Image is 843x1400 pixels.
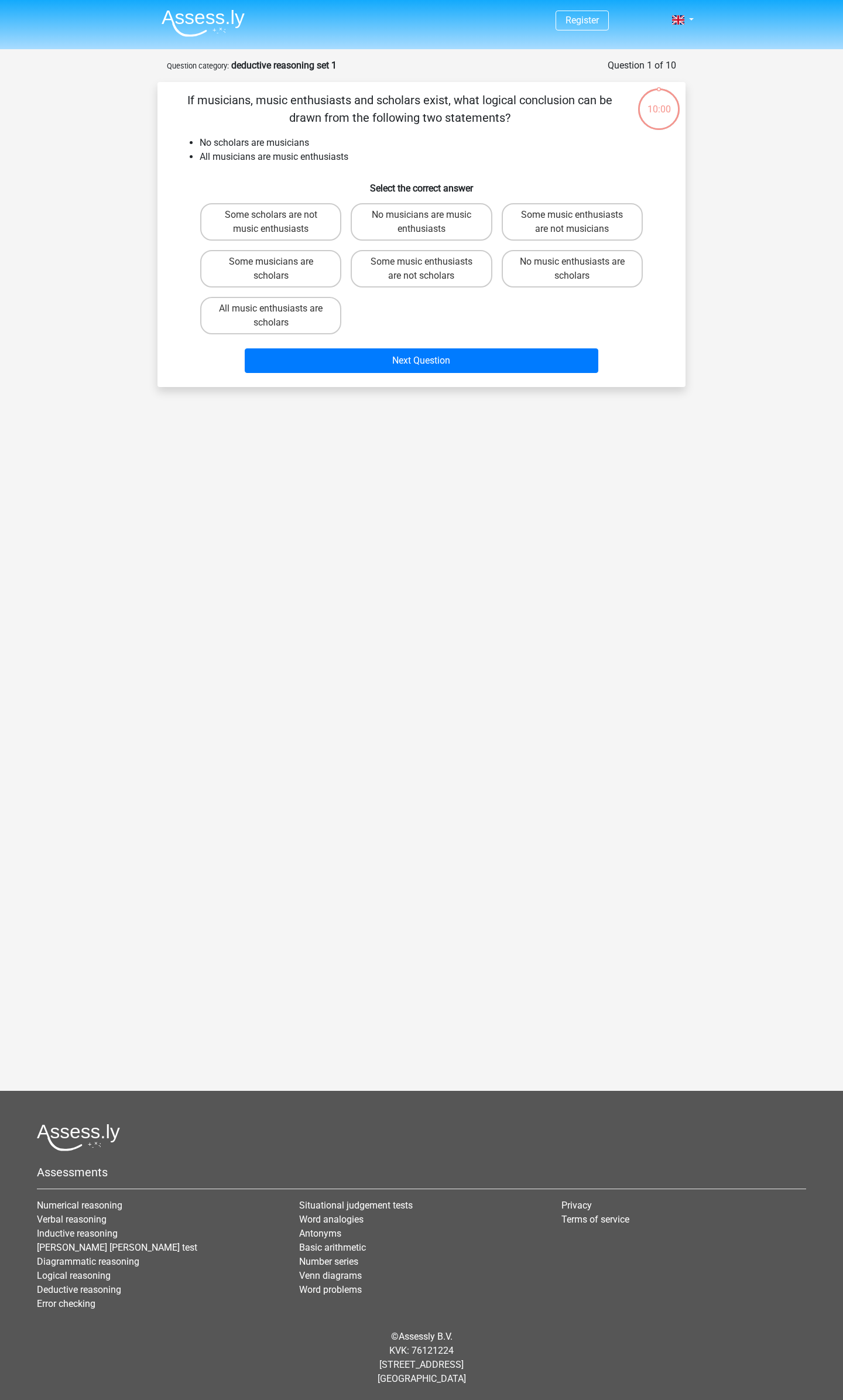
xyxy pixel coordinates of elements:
[162,9,245,37] img: Assessly
[37,1228,118,1239] a: Inductive reasoning
[176,91,623,126] p: If musicians, music enthusiasts and scholars exist, what logical conclusion can be drawn from the...
[566,15,599,26] a: Register
[37,1165,806,1179] h5: Assessments
[299,1284,362,1295] a: Word problems
[561,1200,592,1211] a: Privacy
[637,87,681,117] div: 10:00
[37,1124,120,1151] img: Assessly logo
[200,250,341,287] label: Some musicians are scholars
[37,1270,111,1281] a: Logical reasoning
[200,203,341,241] label: Some scholars are not music enthusiasts
[502,203,643,241] label: Some music enthusiasts are not musicians
[37,1284,121,1295] a: Deductive reasoning
[351,250,492,287] label: Some music enthusiasts are not scholars
[561,1214,629,1225] a: Terms of service
[299,1200,413,1211] a: Situational judgement tests
[245,348,599,373] button: Next Question
[351,203,492,241] label: No musicians are music enthusiasts
[167,61,229,70] small: Question category:
[37,1200,122,1211] a: Numerical reasoning
[176,173,667,194] h6: Select the correct answer
[299,1270,362,1281] a: Venn diagrams
[299,1256,358,1267] a: Number series
[200,297,341,334] label: All music enthusiasts are scholars
[37,1214,107,1225] a: Verbal reasoning
[200,136,667,150] li: No scholars are musicians
[299,1214,364,1225] a: Word analogies
[200,150,667,164] li: All musicians are music enthusiasts
[37,1256,139,1267] a: Diagrammatic reasoning
[608,59,676,73] div: Question 1 of 10
[502,250,643,287] label: No music enthusiasts are scholars
[399,1331,453,1342] a: Assessly B.V.
[37,1242,197,1253] a: [PERSON_NAME] [PERSON_NAME] test
[299,1228,341,1239] a: Antonyms
[28,1320,815,1395] div: © KVK: 76121224 [STREET_ADDRESS] [GEOGRAPHIC_DATA]
[231,60,337,71] strong: deductive reasoning set 1
[299,1242,366,1253] a: Basic arithmetic
[37,1298,95,1309] a: Error checking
